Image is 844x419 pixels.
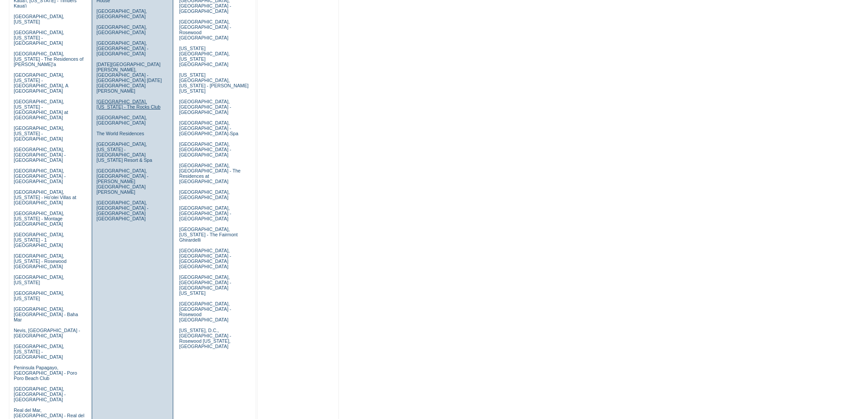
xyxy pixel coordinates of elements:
a: [DATE][GEOGRAPHIC_DATA][PERSON_NAME], [GEOGRAPHIC_DATA] - [GEOGRAPHIC_DATA] [DATE][GEOGRAPHIC_DAT... [97,62,162,94]
a: Peninsula Papagayo, [GEOGRAPHIC_DATA] - Poro Poro Beach Club [14,365,77,381]
a: [GEOGRAPHIC_DATA], [GEOGRAPHIC_DATA] - [GEOGRAPHIC_DATA] [GEOGRAPHIC_DATA] [179,248,231,269]
a: [GEOGRAPHIC_DATA], [GEOGRAPHIC_DATA] - [GEOGRAPHIC_DATA] [14,386,66,402]
a: [GEOGRAPHIC_DATA], [US_STATE] - The Residences of [PERSON_NAME]'a [14,51,84,67]
a: [GEOGRAPHIC_DATA], [US_STATE] - [GEOGRAPHIC_DATA] [14,344,64,360]
a: [GEOGRAPHIC_DATA], [GEOGRAPHIC_DATA] [179,189,229,200]
a: [GEOGRAPHIC_DATA], [GEOGRAPHIC_DATA] - [GEOGRAPHIC_DATA] [97,40,148,56]
a: [GEOGRAPHIC_DATA], [GEOGRAPHIC_DATA] - The Residences at [GEOGRAPHIC_DATA] [179,163,241,184]
a: [GEOGRAPHIC_DATA], [US_STATE] [14,14,64,24]
a: [GEOGRAPHIC_DATA], [US_STATE] - Rosewood [GEOGRAPHIC_DATA] [14,253,66,269]
a: [GEOGRAPHIC_DATA], [GEOGRAPHIC_DATA] [97,8,147,19]
a: [GEOGRAPHIC_DATA], [GEOGRAPHIC_DATA] - [GEOGRAPHIC_DATA] [14,147,66,163]
a: [GEOGRAPHIC_DATA], [GEOGRAPHIC_DATA] [97,115,147,125]
a: [GEOGRAPHIC_DATA], [US_STATE] [14,274,64,285]
a: [GEOGRAPHIC_DATA], [GEOGRAPHIC_DATA] - [GEOGRAPHIC_DATA]-Spa [179,120,238,136]
a: [GEOGRAPHIC_DATA], [US_STATE] - [GEOGRAPHIC_DATA], A [GEOGRAPHIC_DATA] [14,72,68,94]
a: [GEOGRAPHIC_DATA], [US_STATE] - Montage [GEOGRAPHIC_DATA] [14,211,64,227]
a: [US_STATE], D.C., [GEOGRAPHIC_DATA] - Rosewood [US_STATE], [GEOGRAPHIC_DATA] [179,328,231,349]
a: [GEOGRAPHIC_DATA], [US_STATE] [14,290,64,301]
a: [GEOGRAPHIC_DATA], [US_STATE] - Ho'olei Villas at [GEOGRAPHIC_DATA] [14,189,76,205]
a: [GEOGRAPHIC_DATA], [US_STATE] - The Rocks Club [97,99,161,110]
a: Nevis, [GEOGRAPHIC_DATA] - [GEOGRAPHIC_DATA] [14,328,80,338]
a: [GEOGRAPHIC_DATA], [US_STATE] - The Fairmont Ghirardelli [179,227,237,243]
a: [GEOGRAPHIC_DATA], [US_STATE] - [GEOGRAPHIC_DATA] at [GEOGRAPHIC_DATA] [14,99,68,120]
a: [GEOGRAPHIC_DATA], [GEOGRAPHIC_DATA] - [GEOGRAPHIC_DATA] [179,141,231,157]
a: The World Residences [97,131,144,136]
a: [GEOGRAPHIC_DATA], [US_STATE] - 1 [GEOGRAPHIC_DATA] [14,232,64,248]
a: [US_STATE][GEOGRAPHIC_DATA], [US_STATE][GEOGRAPHIC_DATA] [179,46,229,67]
a: [GEOGRAPHIC_DATA], [GEOGRAPHIC_DATA] - [GEOGRAPHIC_DATA] [US_STATE] [179,274,231,296]
a: [GEOGRAPHIC_DATA], [GEOGRAPHIC_DATA] [97,24,147,35]
a: [GEOGRAPHIC_DATA], [US_STATE] - [GEOGRAPHIC_DATA] [US_STATE] Resort & Spa [97,141,152,163]
a: [GEOGRAPHIC_DATA], [US_STATE] - [GEOGRAPHIC_DATA] [14,125,64,141]
a: [GEOGRAPHIC_DATA], [GEOGRAPHIC_DATA] - [GEOGRAPHIC_DATA] [179,205,231,221]
a: [GEOGRAPHIC_DATA], [GEOGRAPHIC_DATA] - [GEOGRAPHIC_DATA] [179,99,231,115]
a: [GEOGRAPHIC_DATA], [GEOGRAPHIC_DATA] - Rosewood [GEOGRAPHIC_DATA] [179,301,231,322]
a: [GEOGRAPHIC_DATA], [GEOGRAPHIC_DATA] - [PERSON_NAME][GEOGRAPHIC_DATA][PERSON_NAME] [97,168,148,195]
a: [US_STATE][GEOGRAPHIC_DATA], [US_STATE] - [PERSON_NAME] [US_STATE] [179,72,249,94]
a: [GEOGRAPHIC_DATA], [US_STATE] - [GEOGRAPHIC_DATA] [14,30,64,46]
a: [GEOGRAPHIC_DATA], [GEOGRAPHIC_DATA] - [GEOGRAPHIC_DATA] [14,168,66,184]
a: [GEOGRAPHIC_DATA], [GEOGRAPHIC_DATA] - Baha Mar [14,306,78,322]
a: [GEOGRAPHIC_DATA], [GEOGRAPHIC_DATA] - Rosewood [GEOGRAPHIC_DATA] [179,19,231,40]
a: [GEOGRAPHIC_DATA], [GEOGRAPHIC_DATA] - [GEOGRAPHIC_DATA] [GEOGRAPHIC_DATA] [97,200,148,221]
